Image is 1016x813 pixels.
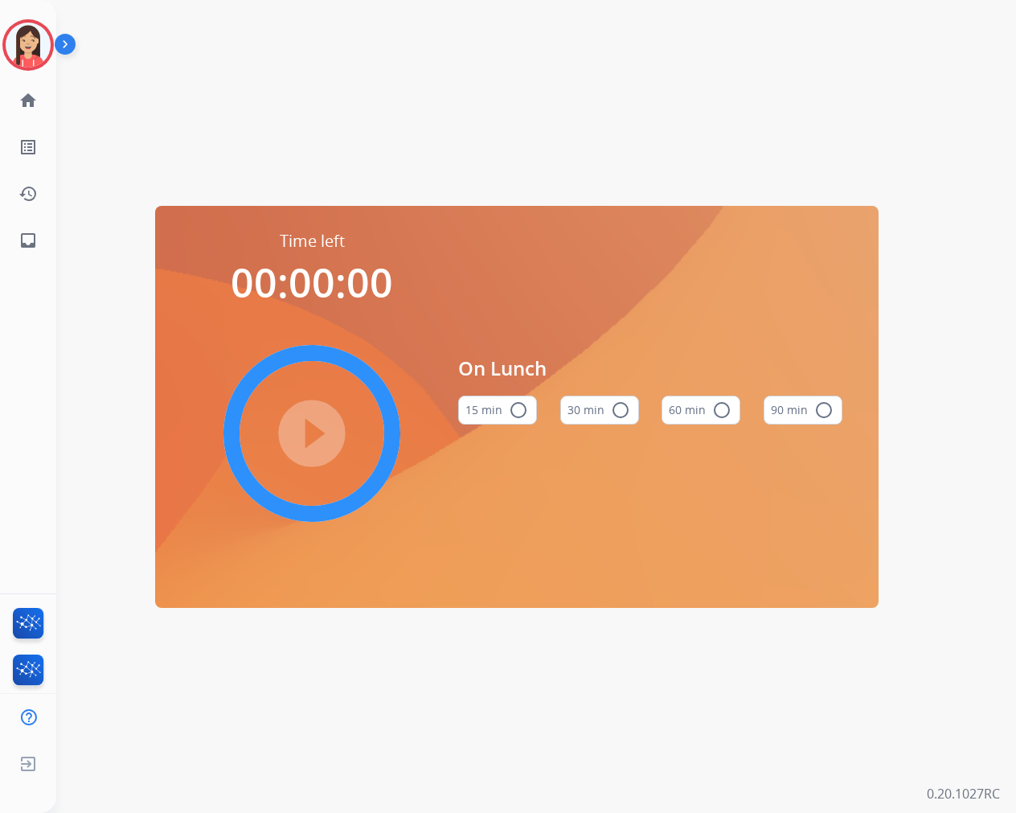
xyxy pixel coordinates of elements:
[18,138,38,157] mat-icon: list_alt
[509,400,528,420] mat-icon: radio_button_unchecked
[814,400,834,420] mat-icon: radio_button_unchecked
[611,400,630,420] mat-icon: radio_button_unchecked
[280,230,345,253] span: Time left
[18,231,38,250] mat-icon: inbox
[764,396,842,425] button: 90 min
[18,91,38,110] mat-icon: home
[18,184,38,203] mat-icon: history
[231,255,393,310] span: 00:00:00
[458,396,537,425] button: 15 min
[712,400,731,420] mat-icon: radio_button_unchecked
[927,784,1000,803] p: 0.20.1027RC
[458,354,842,383] span: On Lunch
[6,23,51,68] img: avatar
[662,396,740,425] button: 60 min
[560,396,639,425] button: 30 min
